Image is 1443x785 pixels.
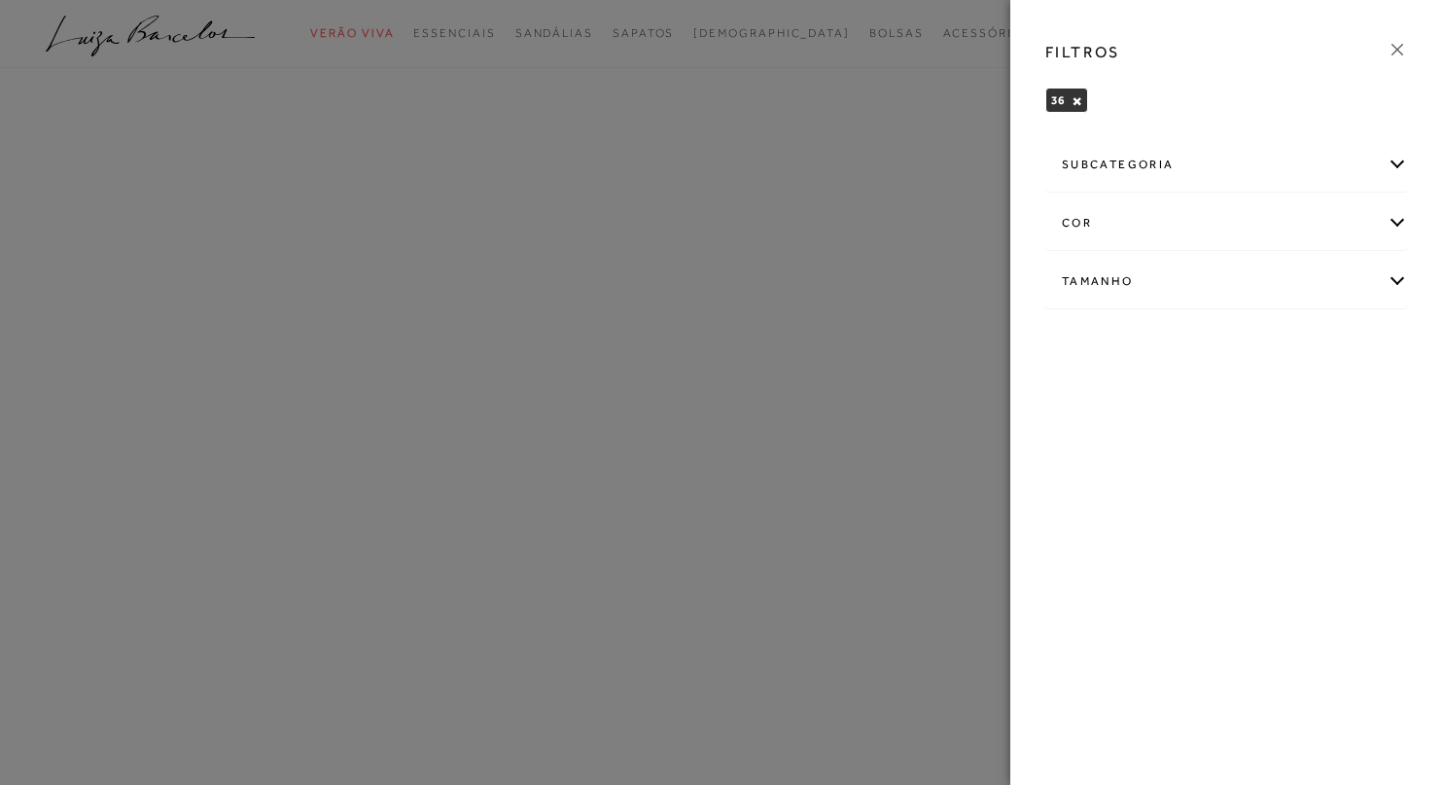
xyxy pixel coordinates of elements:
[1046,197,1407,249] div: cor
[1072,94,1082,108] button: 36 Close
[1045,41,1120,63] h3: FILTROS
[1046,139,1407,191] div: subcategoria
[1051,93,1065,107] span: 36
[1046,256,1407,307] div: Tamanho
